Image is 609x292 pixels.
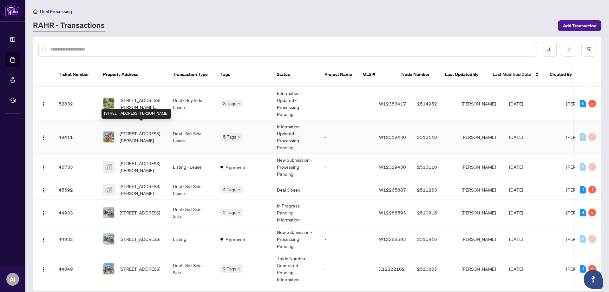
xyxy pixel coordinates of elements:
[168,62,215,87] th: Transaction Type
[588,235,596,243] div: 0
[41,188,46,193] img: Logo
[566,236,600,242] span: [PERSON_NAME]
[38,234,49,244] button: Logo
[226,164,245,171] span: Approved
[580,100,586,107] div: 6
[509,187,523,193] span: [DATE]
[580,186,586,194] div: 1
[223,186,236,193] span: 4 Tags
[412,87,456,120] td: 2514952
[238,211,241,214] span: down
[120,97,163,111] span: [STREET_ADDRESS][PERSON_NAME][PERSON_NAME]
[120,130,163,144] span: [STREET_ADDRESS][PERSON_NAME]
[54,180,98,200] td: 45692
[456,87,504,120] td: [PERSON_NAME]
[272,252,319,286] td: Trade Number Generated - Pending Information
[586,47,591,51] span: filter
[168,252,215,286] td: Deal - Sell Side Sale
[41,237,46,242] img: Logo
[545,62,583,87] th: Created By
[38,207,49,218] button: Logo
[319,200,374,226] td: -
[120,235,160,242] span: [STREET_ADDRESS]
[103,184,114,195] img: thumbnail-img
[168,200,215,226] td: Deal - Sell Side Sale
[54,120,98,154] td: 49411
[168,154,215,180] td: Listing - Lease
[319,87,374,120] td: -
[41,102,46,107] img: Logo
[54,62,98,87] th: Ticket Number
[223,265,236,272] span: 2 Tags
[379,164,406,170] span: W12319430
[379,236,406,242] span: W12288593
[440,62,488,87] th: Last Updated By
[223,209,236,216] span: 2 Tags
[588,209,596,216] div: 5
[272,154,319,180] td: New Submission - Processing Pending
[41,135,46,140] img: Logo
[509,134,523,140] span: [DATE]
[456,200,504,226] td: [PERSON_NAME]
[120,265,160,272] span: [STREET_ADDRESS]
[580,163,586,171] div: 0
[168,87,215,120] td: Deal - Buy Side Lease
[580,133,586,141] div: 0
[547,47,552,51] span: download
[566,266,600,272] span: [PERSON_NAME]
[38,132,49,142] button: Logo
[379,266,405,272] span: X12222102
[412,120,456,154] td: 2513110
[103,132,114,142] img: thumbnail-img
[38,98,49,109] button: Logo
[54,200,98,226] td: 44933
[562,42,576,57] button: edit
[580,235,586,243] div: 0
[412,226,456,252] td: 2510916
[41,211,46,216] img: Logo
[5,5,20,17] img: logo
[54,87,98,120] td: 52832
[272,62,319,87] th: Status
[588,186,596,194] div: 1
[38,264,49,274] button: Logo
[319,226,374,252] td: -
[38,162,49,172] button: Logo
[10,275,16,284] span: AI
[272,87,319,120] td: Information Updated - Processing Pending
[412,200,456,226] td: 2510916
[54,252,98,286] td: 44849
[103,234,114,244] img: thumbnail-img
[41,267,46,272] img: Logo
[588,133,596,141] div: 0
[566,134,600,140] span: [PERSON_NAME]
[40,9,72,14] span: Deal Processing
[456,226,504,252] td: [PERSON_NAME]
[33,20,105,31] a: RAHR - Transactions
[319,252,374,286] td: -
[566,164,600,170] span: [PERSON_NAME]
[41,165,46,170] img: Logo
[396,62,440,87] th: Trade Number
[215,62,272,87] th: Tags
[379,134,406,140] span: W12319430
[103,207,114,218] img: thumbnail-img
[38,185,49,195] button: Logo
[101,109,171,119] div: [STREET_ADDRESS][PERSON_NAME]
[588,100,596,107] div: 5
[509,164,523,170] span: [DATE]
[238,135,241,139] span: down
[103,98,114,109] img: thumbnail-img
[98,62,168,87] th: Property Address
[509,101,523,106] span: [DATE]
[509,236,523,242] span: [DATE]
[120,183,163,197] span: [STREET_ADDRESS][PERSON_NAME]
[509,210,523,215] span: [DATE]
[223,100,236,107] span: 3 Tags
[456,180,504,200] td: [PERSON_NAME]
[456,120,504,154] td: [PERSON_NAME]
[319,120,374,154] td: -
[272,120,319,154] td: Information Updated - Processing Pending
[588,163,596,171] div: 0
[567,47,571,51] span: edit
